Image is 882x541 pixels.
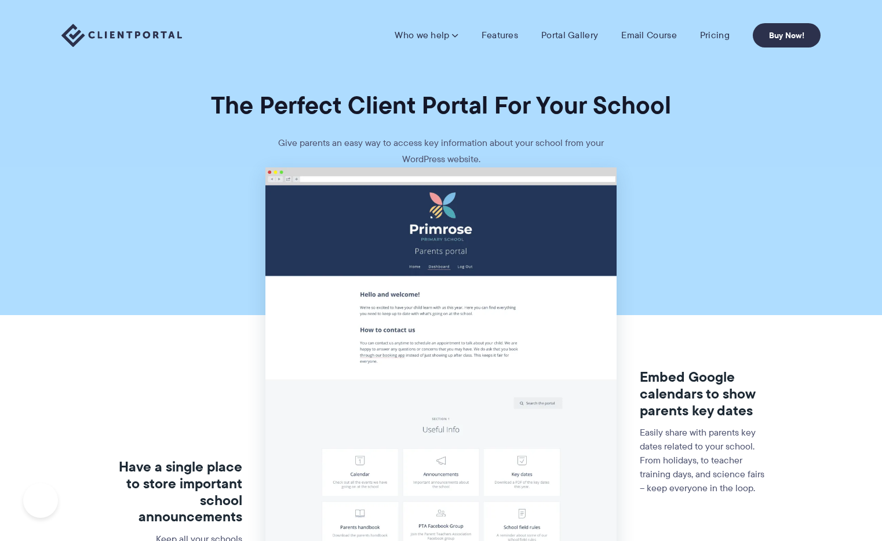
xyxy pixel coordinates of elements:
[116,459,243,525] h3: Have a single place to store important school announcements
[640,369,767,419] h3: Embed Google calendars to show parents key dates
[395,30,458,41] a: Who we help
[753,23,821,47] a: Buy Now!
[621,30,677,41] a: Email Course
[640,426,767,495] p: Easily share with parents key dates related to your school. From holidays, to teacher training da...
[267,135,615,167] p: Give parents an easy way to access key information about your school from your WordPress website.
[482,30,518,41] a: Features
[23,483,58,518] iframe: Toggle Customer Support
[700,30,730,41] a: Pricing
[541,30,598,41] a: Portal Gallery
